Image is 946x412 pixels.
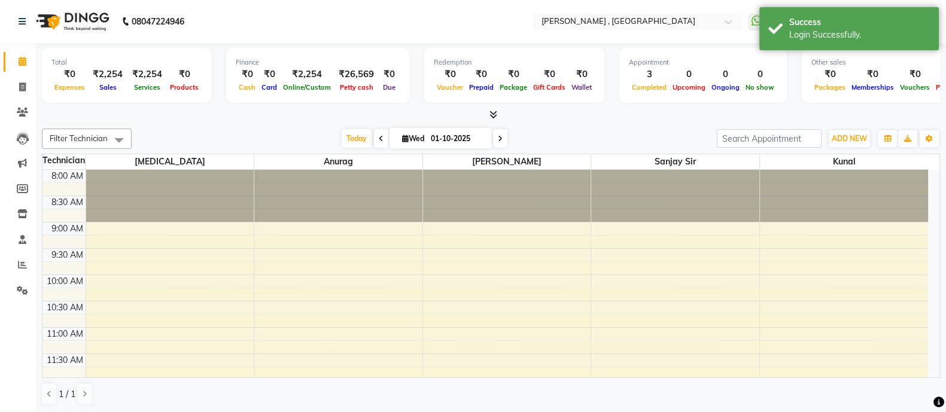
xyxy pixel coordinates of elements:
[497,68,530,81] div: ₹0
[829,130,870,147] button: ADD NEW
[591,154,759,169] span: Sanjay sir
[59,388,75,401] span: 1 / 1
[789,16,930,29] div: Success
[629,83,670,91] span: Completed
[254,154,422,169] span: Anurag
[427,130,487,148] input: 2025-10-01
[44,328,86,340] div: 11:00 AM
[342,129,372,148] span: Today
[44,301,86,314] div: 10:30 AM
[848,83,897,91] span: Memberships
[760,154,928,169] span: kunal
[236,83,258,91] span: Cash
[44,275,86,288] div: 10:00 AM
[258,68,280,81] div: ₹0
[530,83,568,91] span: Gift Cards
[51,68,88,81] div: ₹0
[497,83,530,91] span: Package
[568,68,595,81] div: ₹0
[258,83,280,91] span: Card
[832,134,867,143] span: ADD NEW
[49,196,86,209] div: 8:30 AM
[629,68,670,81] div: 3
[131,83,163,91] span: Services
[132,5,184,38] b: 08047224946
[789,29,930,41] div: Login Successfully.
[434,57,595,68] div: Redemption
[743,83,777,91] span: No show
[708,83,743,91] span: Ongoing
[50,133,108,143] span: Filter Technician
[96,83,120,91] span: Sales
[743,68,777,81] div: 0
[434,83,466,91] span: Voucher
[568,83,595,91] span: Wallet
[49,249,86,261] div: 9:30 AM
[51,57,202,68] div: Total
[811,68,848,81] div: ₹0
[530,68,568,81] div: ₹0
[423,154,591,169] span: [PERSON_NAME]
[897,83,933,91] span: Vouchers
[51,83,88,91] span: Expenses
[434,68,466,81] div: ₹0
[848,68,897,81] div: ₹0
[236,68,258,81] div: ₹0
[31,5,112,38] img: logo
[167,68,202,81] div: ₹0
[42,154,86,167] div: Technician
[811,83,848,91] span: Packages
[86,154,254,169] span: [MEDICAL_DATA]
[280,68,334,81] div: ₹2,254
[127,68,167,81] div: ₹2,254
[629,57,777,68] div: Appointment
[337,83,376,91] span: Petty cash
[670,83,708,91] span: Upcoming
[49,170,86,182] div: 8:00 AM
[897,68,933,81] div: ₹0
[466,83,497,91] span: Prepaid
[167,83,202,91] span: Products
[399,134,427,143] span: Wed
[88,68,127,81] div: ₹2,254
[49,222,86,235] div: 9:00 AM
[717,129,822,148] input: Search Appointment
[466,68,497,81] div: ₹0
[708,68,743,81] div: 0
[670,68,708,81] div: 0
[280,83,334,91] span: Online/Custom
[236,57,400,68] div: Finance
[334,68,379,81] div: ₹26,569
[380,83,399,91] span: Due
[379,68,400,81] div: ₹0
[44,354,86,367] div: 11:30 AM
